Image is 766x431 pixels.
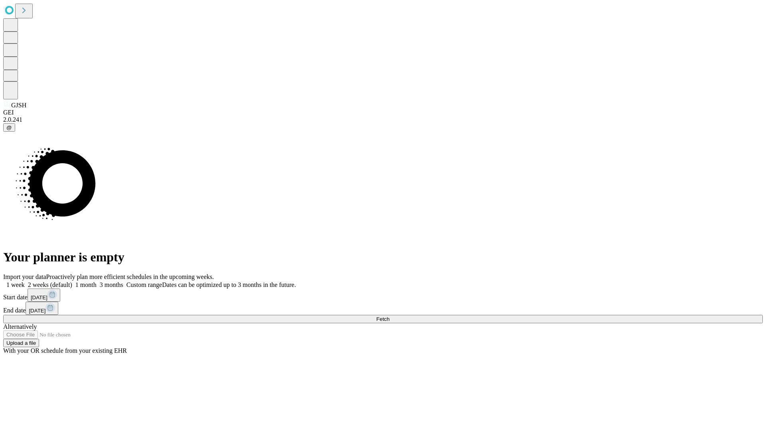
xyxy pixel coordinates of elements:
span: Custom range [126,281,162,288]
div: Start date [3,289,763,302]
span: Alternatively [3,323,37,330]
div: End date [3,302,763,315]
h1: Your planner is empty [3,250,763,265]
span: @ [6,125,12,130]
span: [DATE] [31,295,47,301]
span: 2 weeks (default) [28,281,72,288]
span: Fetch [376,316,389,322]
div: GEI [3,109,763,116]
button: [DATE] [26,302,58,315]
span: With your OR schedule from your existing EHR [3,347,127,354]
span: 1 month [75,281,97,288]
button: Upload a file [3,339,39,347]
button: [DATE] [28,289,60,302]
span: Dates can be optimized up to 3 months in the future. [162,281,296,288]
button: Fetch [3,315,763,323]
span: 3 months [100,281,123,288]
span: [DATE] [29,308,45,314]
span: Import your data [3,273,46,280]
span: Proactively plan more efficient schedules in the upcoming weeks. [46,273,214,280]
button: @ [3,123,15,132]
span: 1 week [6,281,25,288]
span: GJSH [11,102,26,109]
div: 2.0.241 [3,116,763,123]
